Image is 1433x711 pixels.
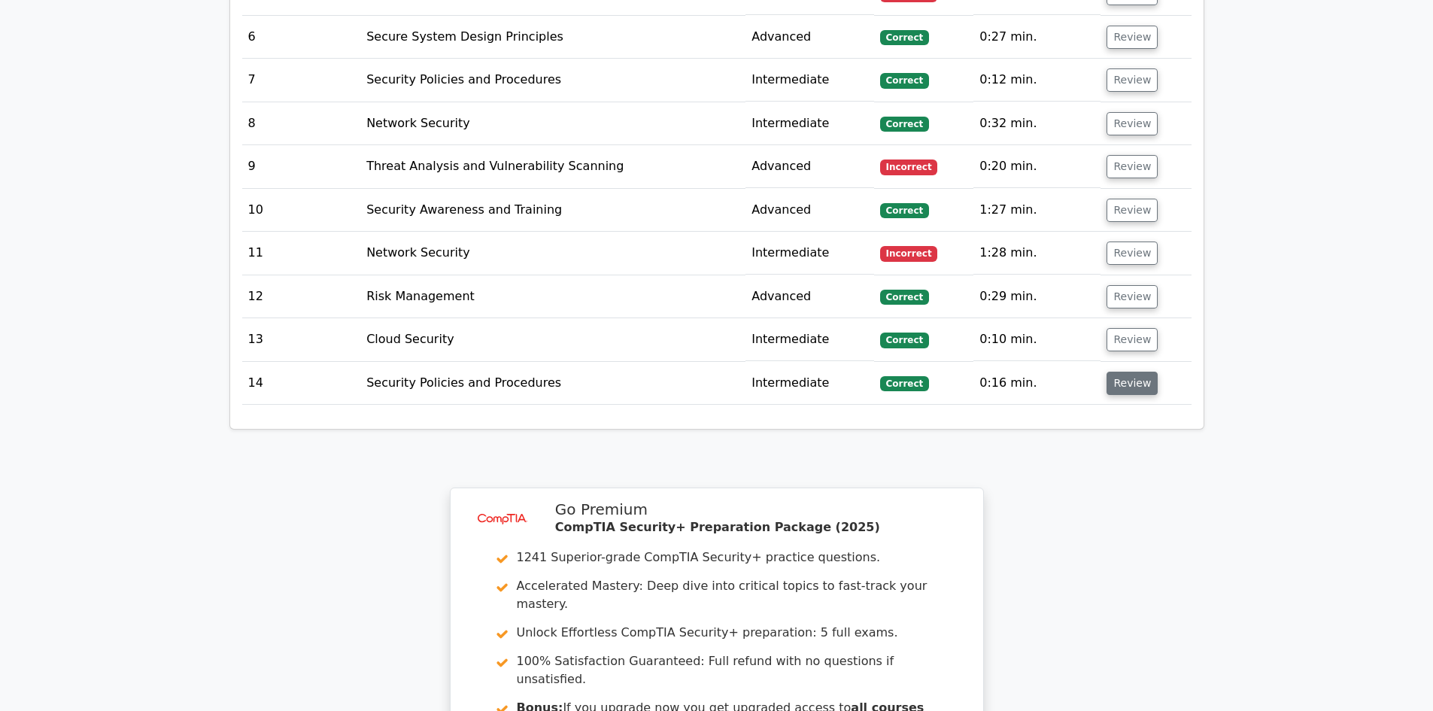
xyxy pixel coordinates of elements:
span: Correct [880,117,929,132]
button: Review [1107,155,1158,178]
td: Intermediate [745,362,873,405]
td: Threat Analysis and Vulnerability Scanning [360,145,745,188]
td: Advanced [745,145,873,188]
span: Incorrect [880,160,938,175]
td: 11 [242,232,361,275]
span: Correct [880,333,929,348]
span: Incorrect [880,246,938,261]
button: Review [1107,242,1158,265]
td: Intermediate [745,232,873,275]
td: 0:16 min. [973,362,1101,405]
span: Correct [880,376,929,391]
td: Advanced [745,275,873,318]
td: 0:32 min. [973,102,1101,145]
td: Intermediate [745,59,873,102]
td: 1:27 min. [973,189,1101,232]
button: Review [1107,285,1158,308]
td: 13 [242,318,361,361]
button: Review [1107,199,1158,222]
td: Risk Management [360,275,745,318]
button: Review [1107,68,1158,92]
span: Correct [880,203,929,218]
td: 14 [242,362,361,405]
td: Intermediate [745,318,873,361]
td: Advanced [745,16,873,59]
td: 0:20 min. [973,145,1101,188]
button: Review [1107,372,1158,395]
td: 9 [242,145,361,188]
td: 7 [242,59,361,102]
td: Cloud Security [360,318,745,361]
td: 0:12 min. [973,59,1101,102]
td: 0:29 min. [973,275,1101,318]
span: Correct [880,30,929,45]
td: Security Policies and Procedures [360,59,745,102]
button: Review [1107,26,1158,49]
td: Advanced [745,189,873,232]
td: Intermediate [745,102,873,145]
td: 0:10 min. [973,318,1101,361]
td: 10 [242,189,361,232]
td: 12 [242,275,361,318]
button: Review [1107,328,1158,351]
td: 1:28 min. [973,232,1101,275]
button: Review [1107,112,1158,135]
td: 0:27 min. [973,16,1101,59]
span: Correct [880,290,929,305]
td: Secure System Design Principles [360,16,745,59]
td: Security Awareness and Training [360,189,745,232]
span: Correct [880,73,929,88]
td: 8 [242,102,361,145]
td: Network Security [360,102,745,145]
td: 6 [242,16,361,59]
td: Security Policies and Procedures [360,362,745,405]
td: Network Security [360,232,745,275]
